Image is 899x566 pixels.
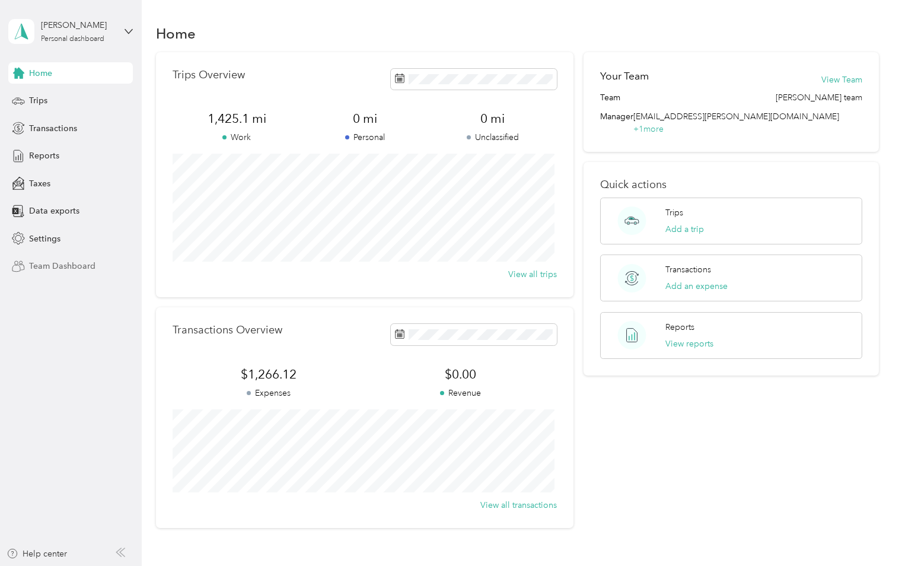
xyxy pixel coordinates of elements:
[665,263,711,276] p: Transactions
[600,69,649,84] h2: Your Team
[665,321,694,333] p: Reports
[665,223,704,236] button: Add a trip
[365,366,557,383] span: $0.00
[600,179,862,191] p: Quick actions
[7,548,67,560] button: Help center
[173,324,282,336] p: Transactions Overview
[633,124,664,134] span: + 1 more
[173,387,365,399] p: Expenses
[29,260,95,272] span: Team Dashboard
[600,110,633,135] span: Manager
[429,110,557,127] span: 0 mi
[600,91,620,104] span: Team
[508,268,557,281] button: View all trips
[301,131,429,144] p: Personal
[665,280,728,292] button: Add an expense
[173,366,365,383] span: $1,266.12
[29,177,50,190] span: Taxes
[665,338,713,350] button: View reports
[29,205,79,217] span: Data exports
[429,131,557,144] p: Unclassified
[173,110,301,127] span: 1,425.1 mi
[29,122,77,135] span: Transactions
[41,19,115,31] div: [PERSON_NAME]
[41,36,104,43] div: Personal dashboard
[29,67,52,80] span: Home
[301,110,429,127] span: 0 mi
[156,27,196,40] h1: Home
[821,74,862,86] button: View Team
[776,91,862,104] span: [PERSON_NAME] team
[665,206,683,219] p: Trips
[29,150,59,162] span: Reports
[633,112,839,122] span: [EMAIL_ADDRESS][PERSON_NAME][DOMAIN_NAME]
[833,500,899,566] iframe: Everlance-gr Chat Button Frame
[29,233,60,245] span: Settings
[29,94,47,107] span: Trips
[173,69,245,81] p: Trips Overview
[365,387,557,399] p: Revenue
[480,499,557,511] button: View all transactions
[173,131,301,144] p: Work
